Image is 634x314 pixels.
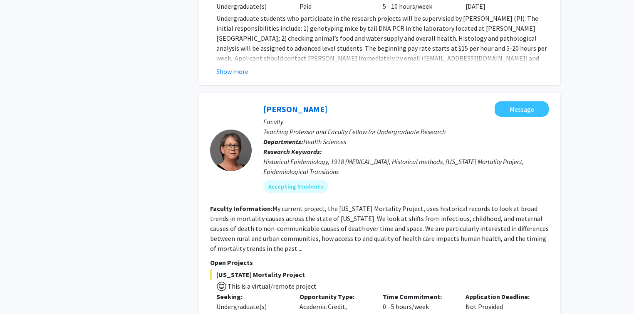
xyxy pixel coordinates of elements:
p: Time Commitment: [383,292,453,302]
div: Undergraduate(s) [216,302,287,312]
div: Undergraduate(s) [216,1,287,11]
b: Departments: [263,137,303,146]
p: Seeking: [216,292,287,302]
p: Undergraduate students who participate in the research projects will be supervisied by [PERSON_NA... [216,13,549,83]
span: This is a virtual/remote project [227,282,317,290]
p: Teaching Professor and Faculty Fellow for Undergraduate Research [263,127,549,137]
a: [PERSON_NAME] [263,104,327,114]
p: Open Projects [210,258,549,267]
fg-read-more: My current project, the [US_STATE] Mortality Project, uses historical records to look at broad tr... [210,204,549,253]
iframe: Chat [6,277,35,308]
p: Opportunity Type: [300,292,370,302]
div: Historical Epidemiology, 1918 [MEDICAL_DATA], Historical methods, [US_STATE] Mortality Project, E... [263,157,549,177]
b: Faculty Information: [210,204,272,213]
button: Show more [216,66,248,76]
button: Message Carolyn Orbann [495,101,549,117]
p: Faculty [263,117,549,127]
b: Research Keywords: [263,147,322,156]
mat-chip: Accepting Students [263,180,328,193]
span: Health Sciences [303,137,346,146]
span: [US_STATE] Mortality Project [210,270,549,280]
p: Application Deadline: [466,292,536,302]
